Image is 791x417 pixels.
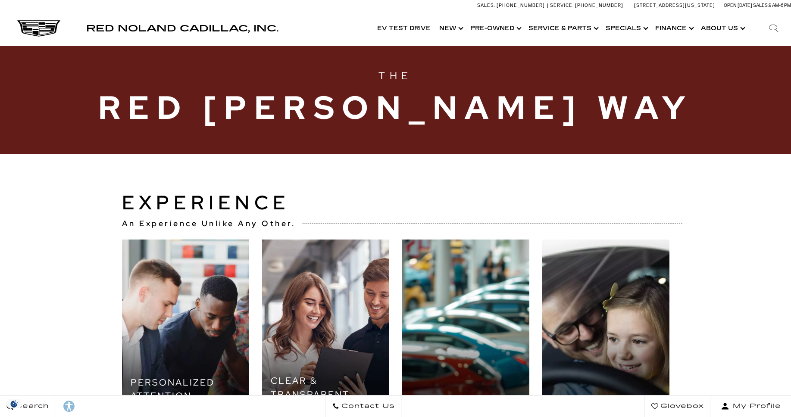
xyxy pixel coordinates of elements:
span: [PHONE_NUMBER] [575,3,623,8]
span: My Profile [729,400,781,412]
span: [PHONE_NUMBER] [497,3,545,8]
a: Service: [PHONE_NUMBER] [547,3,625,8]
img: Cadillac Dark Logo with Cadillac White Text [17,20,60,37]
h2: Experience [122,188,669,218]
a: Specials [601,11,651,46]
span: 9 AM-6 PM [769,3,791,8]
span: Service: [550,3,574,8]
a: [STREET_ADDRESS][US_STATE] [634,3,715,8]
span: Sales: [753,3,769,8]
a: About Us [697,11,748,46]
h5: Personalized Attention [131,376,241,403]
span: Open [DATE] [724,3,752,8]
span: Red [PERSON_NAME] Way [98,84,693,132]
span: Contact Us [339,400,395,412]
a: New [435,11,466,46]
button: Open user profile menu [711,395,791,417]
a: Pre-Owned [466,11,524,46]
section: Click to Open Cookie Consent Modal [4,399,24,408]
a: Red Noland Cadillac, Inc. [86,24,278,33]
a: Sales: [PHONE_NUMBER] [477,3,547,8]
span: Sales: [477,3,495,8]
a: Contact Us [325,395,402,417]
h1: The [98,68,693,132]
h5: Clear & Transparent Buying Process [271,374,381,415]
a: Glovebox [644,395,711,417]
a: EV Test Drive [373,11,435,46]
h6: An Experience Unlike Any Other. [122,218,303,229]
a: Finance [651,11,697,46]
span: Glovebox [658,400,704,412]
a: Service & Parts [524,11,601,46]
img: Opt-Out Icon [4,399,24,408]
span: Red Noland Cadillac, Inc. [86,23,278,34]
span: Search [13,400,49,412]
